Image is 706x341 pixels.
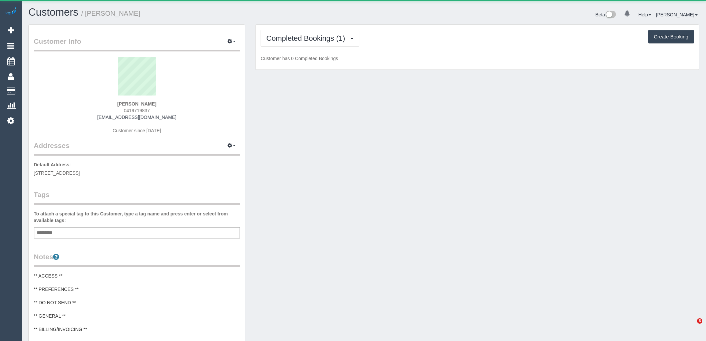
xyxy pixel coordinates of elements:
small: / [PERSON_NAME] [81,10,140,17]
a: Beta [596,12,616,17]
legend: Customer Info [34,36,240,51]
a: [EMAIL_ADDRESS][DOMAIN_NAME] [97,115,176,120]
button: Completed Bookings (1) [261,30,359,47]
strong: [PERSON_NAME] [117,101,156,107]
iframe: Intercom live chat [683,318,699,334]
a: [PERSON_NAME] [656,12,698,17]
a: Customers [28,6,78,18]
a: Help [638,12,651,17]
span: [STREET_ADDRESS] [34,170,80,176]
span: 0419719837 [124,108,150,113]
span: Customer since [DATE] [113,128,161,133]
legend: Notes [34,252,240,267]
label: To attach a special tag to this Customer, type a tag name and press enter or select from availabl... [34,210,240,224]
span: 6 [697,318,702,324]
button: Create Booking [648,30,694,44]
legend: Tags [34,190,240,205]
img: Automaid Logo [4,7,17,16]
label: Default Address: [34,161,71,168]
span: Completed Bookings (1) [266,34,348,42]
p: Customer has 0 Completed Bookings [261,55,694,62]
img: New interface [605,11,616,19]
